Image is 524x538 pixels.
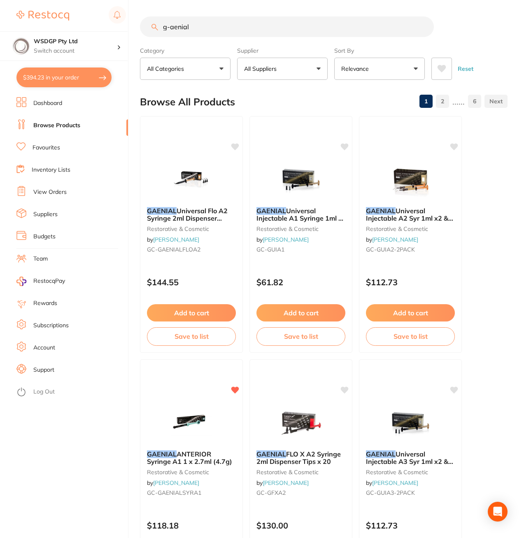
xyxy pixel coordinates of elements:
[366,469,455,475] small: restorative & cosmetic
[263,236,309,243] a: [PERSON_NAME]
[366,246,415,253] span: GC-GUIA2-2PACK
[147,226,236,232] small: restorative & cosmetic
[13,38,29,54] img: WSDGP Pty Ltd
[366,304,455,321] button: Add to cart
[256,327,345,345] button: Save to list
[263,479,309,487] a: [PERSON_NAME]
[147,450,177,458] em: GAENIAL
[16,68,112,87] button: $394.23 in your order
[147,304,236,321] button: Add to cart
[237,47,328,54] label: Supplier
[366,450,396,458] em: GAENIAL
[147,246,200,253] span: GC-GAENIALFLOA2
[33,388,55,396] a: Log Out
[147,65,187,73] p: All Categories
[256,450,341,466] span: FLO X A2 Syringe 2ml Dispenser Tips x 20
[140,47,231,54] label: Category
[256,207,343,230] span: Universal Injectable A1 Syringe 1ml & 10 Disp tips
[366,277,455,287] p: $112.73
[256,246,284,253] span: GC-GUIA1
[366,327,455,345] button: Save to list
[147,207,228,230] span: Universal Flo A2 Syringe 2ml Dispenser Tipsx20
[16,277,26,286] img: RestocqPay
[334,58,425,80] button: Relevance
[147,479,199,487] span: by
[33,255,48,263] a: Team
[33,210,58,219] a: Suppliers
[147,469,236,475] small: restorative & cosmetic
[33,321,69,330] a: Subscriptions
[384,159,437,200] img: GAENIAL Universal Injectable A2 Syr 1ml x2 & 20 Disp tips
[366,236,418,243] span: by
[147,450,232,466] span: ANTERIOR Syringe A1 1 x 2.7ml (4.7g)
[147,277,236,287] p: $144.55
[256,226,345,232] small: restorative & cosmetic
[452,97,465,106] p: ......
[244,65,280,73] p: All Suppliers
[256,489,286,496] span: GC-GFXA2
[153,479,199,487] a: [PERSON_NAME]
[256,450,345,466] b: GAENIAL FLO X A2 Syringe 2ml Dispenser Tips x 20
[147,450,236,466] b: GAENIAL ANTERIOR Syringe A1 1 x 2.7ml (4.7g)
[366,521,455,530] p: $112.73
[33,144,60,152] a: Favourites
[33,277,65,285] span: RestocqPay
[372,236,418,243] a: [PERSON_NAME]
[33,366,54,374] a: Support
[33,344,55,352] a: Account
[147,207,177,215] em: GAENIAL
[341,65,372,73] p: Relevance
[34,47,117,55] p: Switch account
[419,93,433,109] a: 1
[33,299,57,307] a: Rewards
[488,502,508,522] div: Open Intercom Messenger
[256,277,345,287] p: $61.82
[147,489,201,496] span: GC-GAENIALSYRA1
[455,58,476,80] button: Reset
[256,236,309,243] span: by
[147,327,236,345] button: Save to list
[140,16,434,37] input: Search Products
[256,207,345,222] b: GAENIAL Universal Injectable A1 Syringe 1ml & 10 Disp tips
[34,37,117,46] h4: WSDGP Pty Ltd
[140,58,231,80] button: All Categories
[256,469,345,475] small: restorative & cosmetic
[274,159,328,200] img: GAENIAL Universal Injectable A1 Syringe 1ml & 10 Disp tips
[366,226,455,232] small: restorative & cosmetic
[33,99,62,107] a: Dashboard
[33,188,67,196] a: View Orders
[366,207,396,215] em: GAENIAL
[147,207,236,222] b: GAENIAL Universal Flo A2 Syringe 2ml Dispenser Tipsx20
[256,450,286,458] em: GAENIAL
[147,236,199,243] span: by
[366,450,455,466] b: GAENIAL Universal Injectable A3 Syr 1ml x2 & 20 Disp tips
[372,479,418,487] a: [PERSON_NAME]
[366,479,418,487] span: by
[256,207,286,215] em: GAENIAL
[256,521,345,530] p: $130.00
[366,207,453,230] span: Universal Injectable A2 Syr 1ml x2 & 20 Disp tips
[274,403,328,444] img: GAENIAL FLO X A2 Syringe 2ml Dispenser Tips x 20
[153,236,199,243] a: [PERSON_NAME]
[165,403,218,444] img: GAENIAL ANTERIOR Syringe A1 1 x 2.7ml (4.7g)
[256,479,309,487] span: by
[366,450,453,473] span: Universal Injectable A3 Syr 1ml x2 & 20 Disp tips
[16,11,69,21] img: Restocq Logo
[33,121,80,130] a: Browse Products
[16,386,126,399] button: Log Out
[32,166,70,174] a: Inventory Lists
[33,233,56,241] a: Budgets
[384,403,437,444] img: GAENIAL Universal Injectable A3 Syr 1ml x2 & 20 Disp tips
[165,159,218,200] img: GAENIAL Universal Flo A2 Syringe 2ml Dispenser Tipsx20
[366,207,455,222] b: GAENIAL Universal Injectable A2 Syr 1ml x2 & 20 Disp tips
[140,96,235,108] h2: Browse All Products
[237,58,328,80] button: All Suppliers
[366,489,415,496] span: GC-GUIA3-2PACK
[256,304,345,321] button: Add to cart
[16,6,69,25] a: Restocq Logo
[334,47,425,54] label: Sort By
[468,93,481,109] a: 6
[16,277,65,286] a: RestocqPay
[436,93,449,109] a: 2
[147,521,236,530] p: $118.18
